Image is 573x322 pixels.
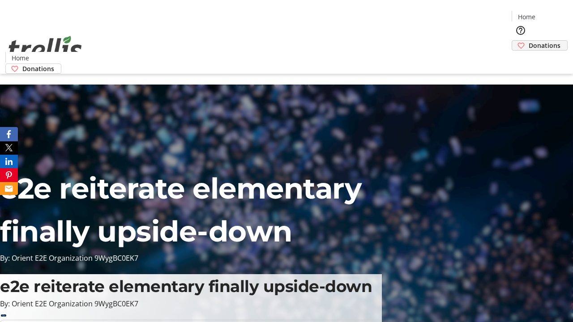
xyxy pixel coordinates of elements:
[529,41,560,50] span: Donations
[12,53,29,63] span: Home
[518,12,535,21] span: Home
[512,21,530,39] button: Help
[5,26,85,71] img: Orient E2E Organization 9WygBC0EK7's Logo
[512,12,541,21] a: Home
[5,64,61,74] a: Donations
[512,40,568,51] a: Donations
[6,53,34,63] a: Home
[512,51,530,68] button: Cart
[22,64,54,73] span: Donations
